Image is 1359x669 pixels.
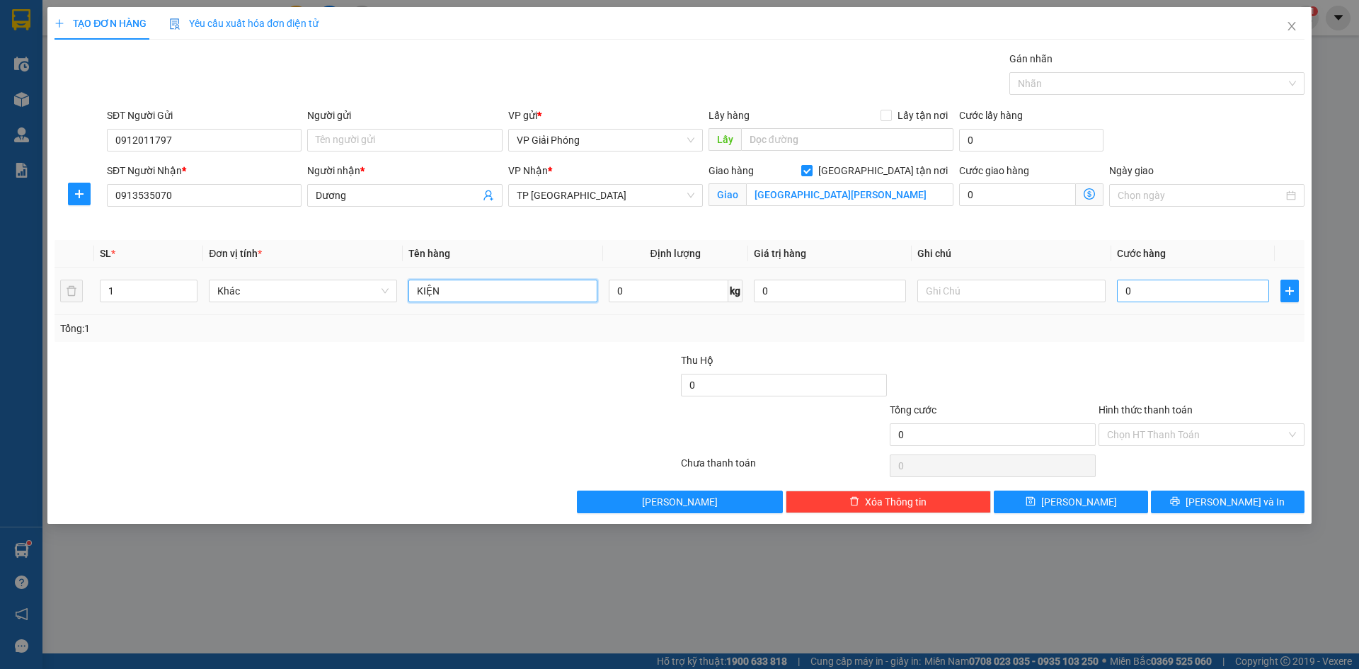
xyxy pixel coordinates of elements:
[679,455,888,480] div: Chưa thanh toán
[1170,496,1180,508] span: printer
[642,494,718,510] span: [PERSON_NAME]
[681,355,713,366] span: Thu Hộ
[1151,491,1304,513] button: printer[PERSON_NAME] và In
[1118,188,1283,203] input: Ngày giao
[1041,494,1117,510] span: [PERSON_NAME]
[709,128,741,151] span: Lấy
[849,496,859,508] span: delete
[33,11,122,57] strong: CHUYỂN PHÁT NHANH ĐÔNG LÝ
[959,183,1076,206] input: Cước giao hàng
[169,18,319,29] span: Yêu cầu xuất hóa đơn điện tử
[307,108,502,123] div: Người gửi
[517,185,694,206] span: TP Thanh Hóa
[709,110,750,121] span: Lấy hàng
[917,280,1106,302] input: Ghi Chú
[1109,165,1154,176] label: Ngày giao
[1286,21,1297,32] span: close
[517,130,694,151] span: VP Giải Phóng
[865,494,927,510] span: Xóa Thông tin
[107,108,302,123] div: SĐT Người Gửi
[209,248,262,259] span: Đơn vị tính
[100,248,111,259] span: SL
[107,163,302,178] div: SĐT Người Nhận
[508,108,703,123] div: VP gửi
[125,73,210,88] span: GP1209250458
[786,491,992,513] button: deleteXóa Thông tin
[40,60,116,91] span: SĐT XE 0906 234 171
[169,18,180,30] img: icon
[709,165,754,176] span: Giao hàng
[60,321,524,336] div: Tổng: 1
[746,183,953,206] input: Giao tận nơi
[813,163,953,178] span: [GEOGRAPHIC_DATA] tận nơi
[1186,494,1285,510] span: [PERSON_NAME] và In
[892,108,953,123] span: Lấy tận nơi
[741,128,953,151] input: Dọc đường
[408,248,450,259] span: Tên hàng
[754,280,906,302] input: 0
[754,248,806,259] span: Giá trị hàng
[483,190,494,201] span: user-add
[1272,7,1312,47] button: Close
[890,404,936,416] span: Tổng cước
[959,110,1023,121] label: Cước lấy hàng
[959,129,1103,151] input: Cước lấy hàng
[912,240,1111,268] th: Ghi chú
[1280,280,1299,302] button: plus
[1084,188,1095,200] span: dollar-circle
[1281,285,1298,297] span: plus
[408,280,597,302] input: VD: Bàn, Ghế
[1117,248,1166,259] span: Cước hàng
[1009,53,1053,64] label: Gán nhãn
[7,49,30,98] img: logo
[68,183,91,205] button: plus
[307,163,502,178] div: Người nhận
[650,248,701,259] span: Định lượng
[1099,404,1193,416] label: Hình thức thanh toán
[994,491,1147,513] button: save[PERSON_NAME]
[217,280,389,302] span: Khác
[1026,496,1036,508] span: save
[40,93,117,124] strong: PHIẾU BIÊN NHẬN
[508,165,548,176] span: VP Nhận
[55,18,147,29] span: TẠO ĐƠN HÀNG
[60,280,83,302] button: delete
[577,491,783,513] button: [PERSON_NAME]
[69,188,90,200] span: plus
[55,18,64,28] span: plus
[728,280,742,302] span: kg
[959,165,1029,176] label: Cước giao hàng
[709,183,746,206] span: Giao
